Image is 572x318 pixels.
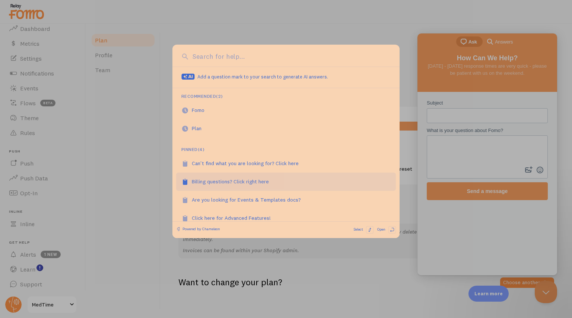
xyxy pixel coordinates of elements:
[42,4,51,13] span: chat-square
[117,131,128,142] button: Emoji Picker
[181,147,204,152] div: Pinned ( 4 )
[192,106,213,114] div: Fomo
[10,30,130,43] span: [DATE] - [DATE] response times are very quick - please be patient with us on the weekend.
[9,149,130,167] button: Send a message
[176,173,396,191] a: Billing questions? Click right here
[377,226,385,234] span: Open
[176,227,220,231] a: Powered by Chameleon
[191,52,391,61] input: Search for help...
[77,5,95,12] span: Answers
[68,3,77,12] span: search-medium
[192,214,279,222] div: Click here for Advanced Features!
[176,101,396,119] a: Fomo
[9,94,86,100] span: What is your question about Fomo?
[353,226,363,234] span: Select
[192,196,309,203] div: Are you looking for Events & Templates docs?
[176,119,396,138] a: Plan
[197,74,328,80] span: Add a question mark to your search to generate AI answers.
[176,154,396,173] a: Can't find what you are looking for? Click here
[39,21,101,28] span: How Can We Help?
[192,178,277,185] div: Billing questions? Click right here
[176,191,396,209] a: Are you looking for Events & Templates docs?
[182,227,220,231] span: Powered by Chameleon
[181,93,223,99] div: Recommended ( 2 )
[50,155,90,161] span: Send a message
[192,125,210,132] div: Plan
[9,67,25,72] span: Subject
[192,125,210,132] div: Recommended based on: You typically visit this page on Saturday in the morning (s=1)
[51,5,60,12] span: Ask
[192,160,307,167] div: Can't find what you are looking for? Click here
[9,66,130,167] form: Contact form
[192,106,213,114] div: Recommended based on: You typically visit this page on Saturday in the morning (s=1)
[106,131,117,142] button: Attach a file
[10,103,130,131] textarea: What is your question about Fomo?
[176,209,396,227] a: Click here for Advanced Features!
